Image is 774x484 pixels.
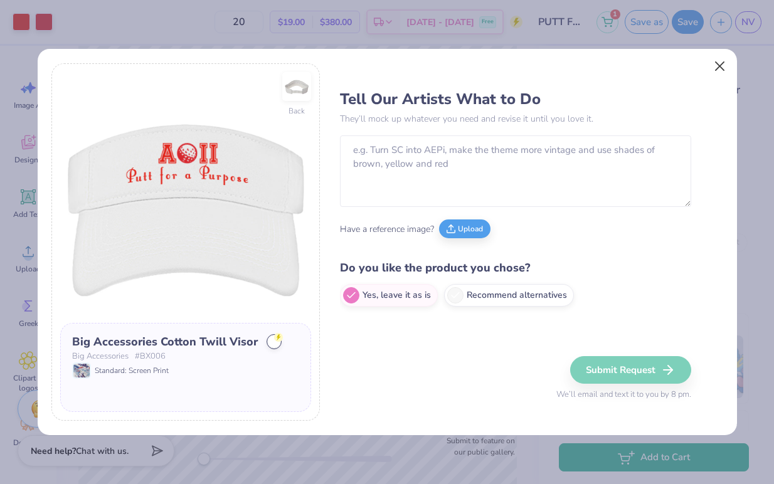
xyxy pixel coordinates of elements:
span: # BX006 [135,350,166,363]
img: Standard: Screen Print [73,364,90,377]
button: Close [708,55,731,78]
label: Yes, leave it as is [340,284,438,307]
span: Standard: Screen Print [95,365,169,376]
img: Back [284,74,309,99]
div: Back [289,105,305,117]
span: Big Accessories [72,350,129,363]
p: They’ll mock up whatever you need and revise it until you love it. [340,112,691,125]
span: We’ll email and text it to you by 8 pm. [556,389,691,401]
h4: Do you like the product you chose? [340,259,691,277]
label: Recommend alternatives [444,284,574,307]
button: Upload [439,219,490,238]
span: Have a reference image? [340,223,434,236]
h3: Tell Our Artists What to Do [340,90,691,108]
div: Big Accessories Cotton Twill Visor [72,334,258,350]
img: Front [60,72,311,323]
